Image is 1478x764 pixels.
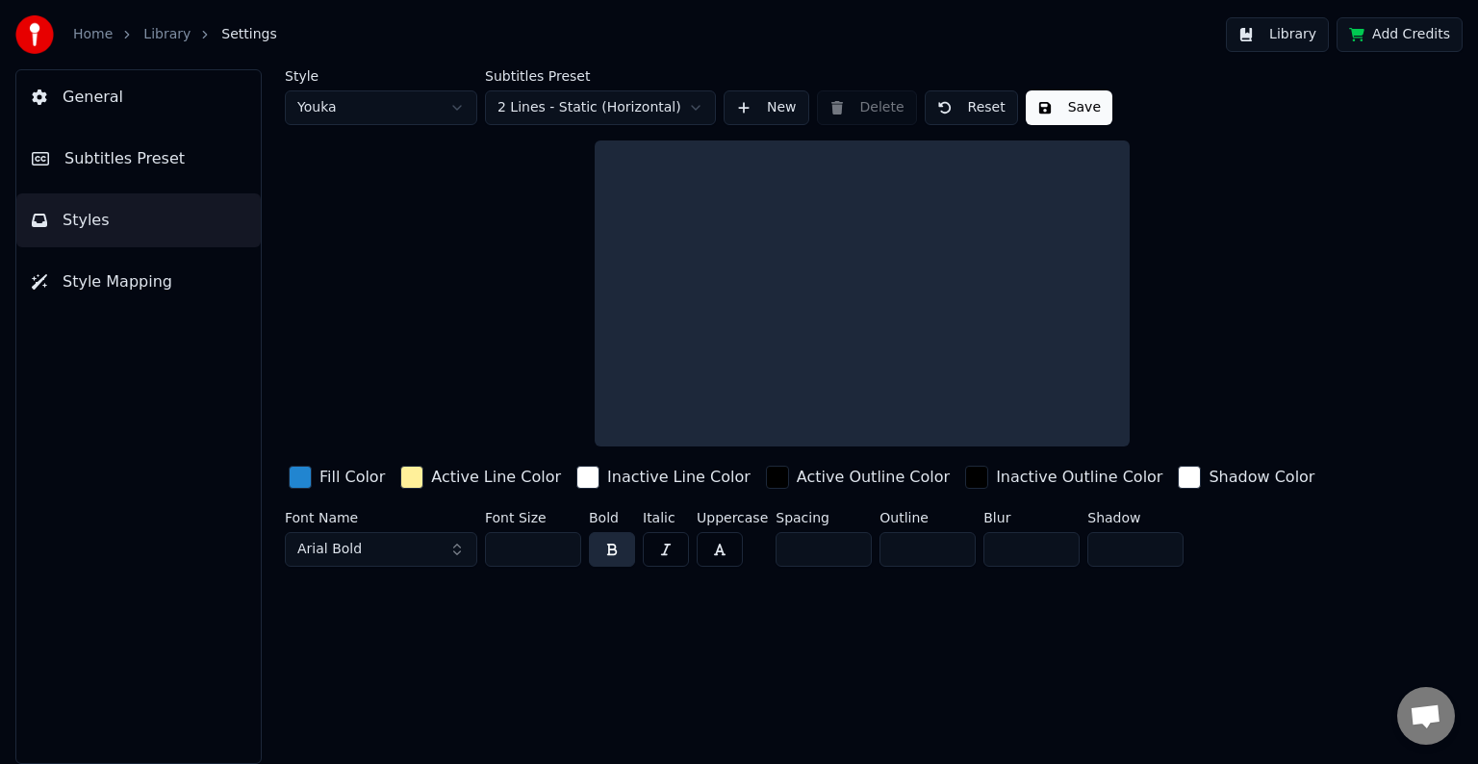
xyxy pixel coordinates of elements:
[1337,17,1463,52] button: Add Credits
[285,511,477,524] label: Font Name
[16,132,261,186] button: Subtitles Preset
[63,86,123,109] span: General
[63,209,110,232] span: Styles
[15,15,54,54] img: youka
[319,466,385,489] div: Fill Color
[221,25,276,44] span: Settings
[297,540,362,559] span: Arial Bold
[16,193,261,247] button: Styles
[607,466,751,489] div: Inactive Line Color
[697,511,768,524] label: Uppercase
[16,255,261,309] button: Style Mapping
[573,462,754,493] button: Inactive Line Color
[762,462,954,493] button: Active Outline Color
[485,511,581,524] label: Font Size
[143,25,191,44] a: Library
[1174,462,1318,493] button: Shadow Color
[961,462,1166,493] button: Inactive Outline Color
[724,90,809,125] button: New
[431,466,561,489] div: Active Line Color
[983,511,1080,524] label: Blur
[643,511,689,524] label: Italic
[16,70,261,124] button: General
[485,69,716,83] label: Subtitles Preset
[63,270,172,293] span: Style Mapping
[925,90,1018,125] button: Reset
[396,462,565,493] button: Active Line Color
[1026,90,1112,125] button: Save
[1397,687,1455,745] div: Mở cuộc trò chuyện
[285,462,389,493] button: Fill Color
[589,511,635,524] label: Bold
[797,466,950,489] div: Active Outline Color
[285,69,477,83] label: Style
[879,511,976,524] label: Outline
[776,511,872,524] label: Spacing
[1087,511,1184,524] label: Shadow
[64,147,185,170] span: Subtitles Preset
[1226,17,1329,52] button: Library
[996,466,1162,489] div: Inactive Outline Color
[73,25,113,44] a: Home
[1209,466,1314,489] div: Shadow Color
[73,25,277,44] nav: breadcrumb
